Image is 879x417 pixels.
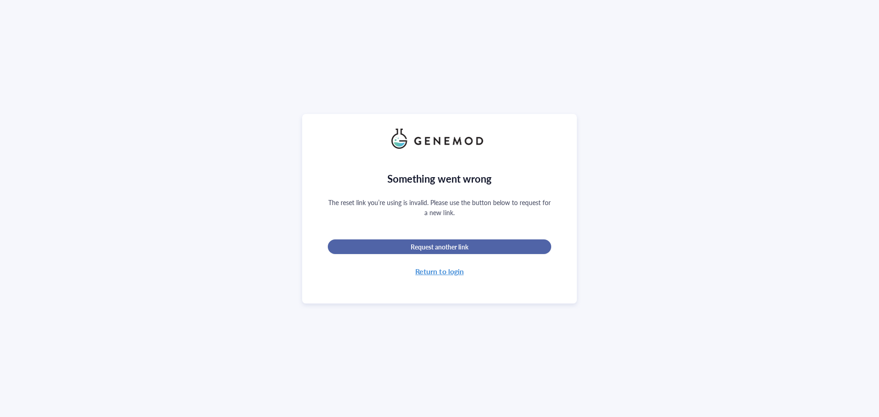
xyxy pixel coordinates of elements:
div: The reset link you’re using is invalid. Please use the button below to request for a new link. [328,197,551,217]
button: Request another link [328,239,551,254]
img: genemod_logo_light-BcqUzbGq.png [391,129,488,149]
a: Return to login [415,254,463,278]
div: Return to login [415,265,463,278]
span: Request another link [411,243,468,251]
div: Something went wrong [387,171,492,186]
